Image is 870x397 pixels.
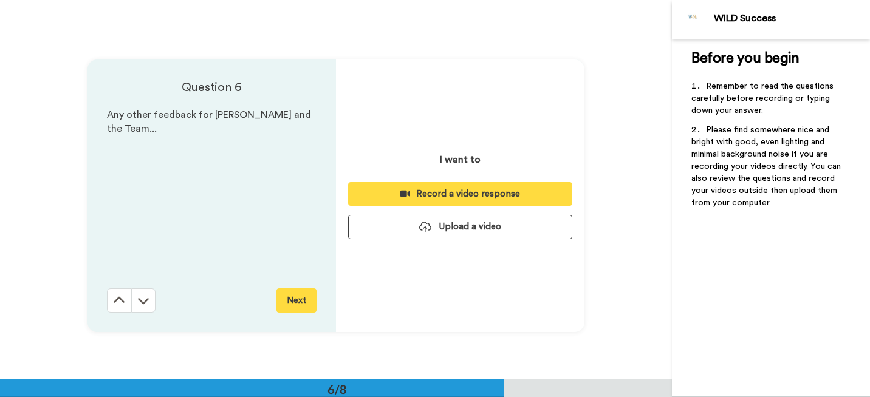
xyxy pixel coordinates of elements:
button: Record a video response [348,182,572,206]
button: Next [276,288,317,313]
div: Record a video response [358,188,563,200]
span: Please find somewhere nice and bright with good, even lighting and minimal background noise if yo... [691,126,843,207]
h4: Question 6 [107,79,317,96]
button: Upload a video [348,215,572,239]
img: Profile Image [679,5,708,34]
span: Before you begin [691,51,799,66]
span: Remember to read the questions carefully before recording or typing down your answer. [691,82,836,115]
div: WILD Success [714,13,869,24]
p: I want to [440,152,481,167]
span: Any other feedback for [PERSON_NAME] and the Team... [107,110,313,134]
